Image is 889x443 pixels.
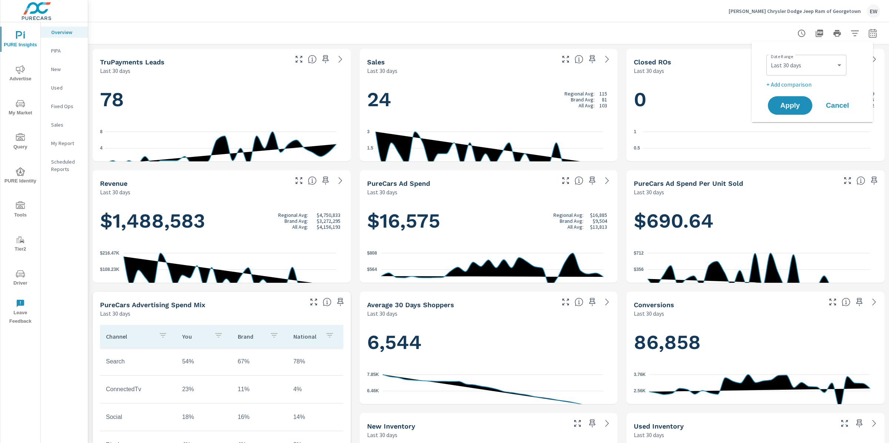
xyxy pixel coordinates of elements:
[51,28,82,36] p: Overview
[41,138,88,149] div: My Report
[593,218,607,224] p: $9,504
[572,417,583,429] button: Make Fullscreen
[287,352,343,371] td: 78%
[293,53,305,65] button: Make Fullscreen
[292,224,308,230] p: All Avg:
[634,250,644,255] text: $712
[586,296,598,308] span: Save this to your personalized report
[575,176,583,185] span: Total cost of media for all PureCars channels for the selected dealership group over the selected...
[553,212,583,218] p: Regional Avg:
[575,55,583,64] span: Number of vehicles sold by the dealership over the selected date range. [Source: This data is sou...
[868,175,880,187] span: Save this to your personalized report
[176,352,232,371] td: 54%
[308,55,317,64] span: The number of truPayments leads.
[367,330,610,355] h1: 6,544
[367,66,397,75] p: Last 30 days
[176,380,232,399] td: 23%
[842,298,850,306] span: The number of dealer-specified goals completed by a visitor. [Source: This data is provided by th...
[766,80,861,89] p: + Add comparison
[868,296,880,308] a: See more details in report
[41,45,88,56] div: PIPA
[586,417,598,429] span: Save this to your personalized report
[634,309,664,318] p: Last 30 days
[41,27,88,38] div: Overview
[3,65,38,83] span: Advertise
[293,333,319,340] p: National
[842,175,853,187] button: Make Fullscreen
[41,82,88,93] div: Used
[586,53,598,65] span: Save this to your personalized report
[601,175,613,187] a: See more details in report
[232,352,287,371] td: 67%
[41,119,88,130] div: Sales
[367,250,377,255] text: $808
[284,218,308,224] p: Brand Avg:
[567,224,583,230] p: All Avg:
[176,408,232,426] td: 18%
[100,380,176,399] td: ConnectedTv
[599,103,607,108] p: 103
[599,91,607,97] p: 115
[100,188,130,197] p: Last 30 days
[323,298,332,306] span: This table looks at how you compare to the amount of budget you spend per channel as opposed to y...
[317,218,340,224] p: $3,272,295
[827,296,839,308] button: Make Fullscreen
[100,179,127,187] h5: Revenue
[0,22,40,329] div: nav menu
[334,175,346,187] a: See more details in report
[3,99,38,117] span: My Market
[601,296,613,308] a: See more details in report
[634,430,664,439] p: Last 30 days
[278,212,308,218] p: Regional Avg:
[634,372,646,377] text: 3.76K
[575,298,583,306] span: A rolling 30 day total of daily Shoppers on the dealership website, averaged over the selected da...
[334,296,346,308] span: Save this to your personalized report
[100,58,164,66] h5: truPayments Leads
[100,129,103,134] text: 8
[100,87,343,112] h1: 78
[601,53,613,65] a: See more details in report
[320,175,332,187] span: Save this to your personalized report
[590,224,607,230] p: $13,813
[775,102,805,109] span: Apply
[590,212,607,218] p: $16,885
[868,417,880,429] a: See more details in report
[287,380,343,399] td: 4%
[367,58,385,66] h5: Sales
[367,372,379,377] text: 7.85K
[238,333,264,340] p: Brand
[100,301,205,309] h5: PureCars Advertising Spend Mix
[367,309,397,318] p: Last 30 days
[823,102,852,109] span: Cancel
[634,267,644,272] text: $356
[768,96,812,115] button: Apply
[367,145,373,151] text: 1.5
[634,66,664,75] p: Last 30 days
[586,175,598,187] span: Save this to your personalized report
[856,176,865,185] span: Average cost of advertising per each vehicle sold at the dealer over the selected date range. The...
[634,58,671,66] h5: Closed ROs
[579,103,595,108] p: All Avg:
[3,31,38,49] span: PURE Insights
[100,250,119,255] text: $216.47K
[367,267,377,272] text: $564
[865,26,880,41] button: Select Date Range
[287,408,343,426] td: 14%
[41,156,88,175] div: Scheduled Reports
[634,145,640,151] text: 0.5
[182,333,208,340] p: You
[3,167,38,185] span: PURE Identity
[320,53,332,65] span: Save this to your personalized report
[51,47,82,54] p: PIPA
[367,129,370,134] text: 3
[51,158,82,173] p: Scheduled Reports
[634,330,877,355] h1: 86,858
[867,4,880,18] div: EW
[308,296,320,308] button: Make Fullscreen
[634,188,664,197] p: Last 30 days
[634,301,674,309] h5: Conversions
[815,96,860,115] button: Cancel
[232,408,287,426] td: 16%
[634,422,684,430] h5: Used Inventory
[560,53,572,65] button: Make Fullscreen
